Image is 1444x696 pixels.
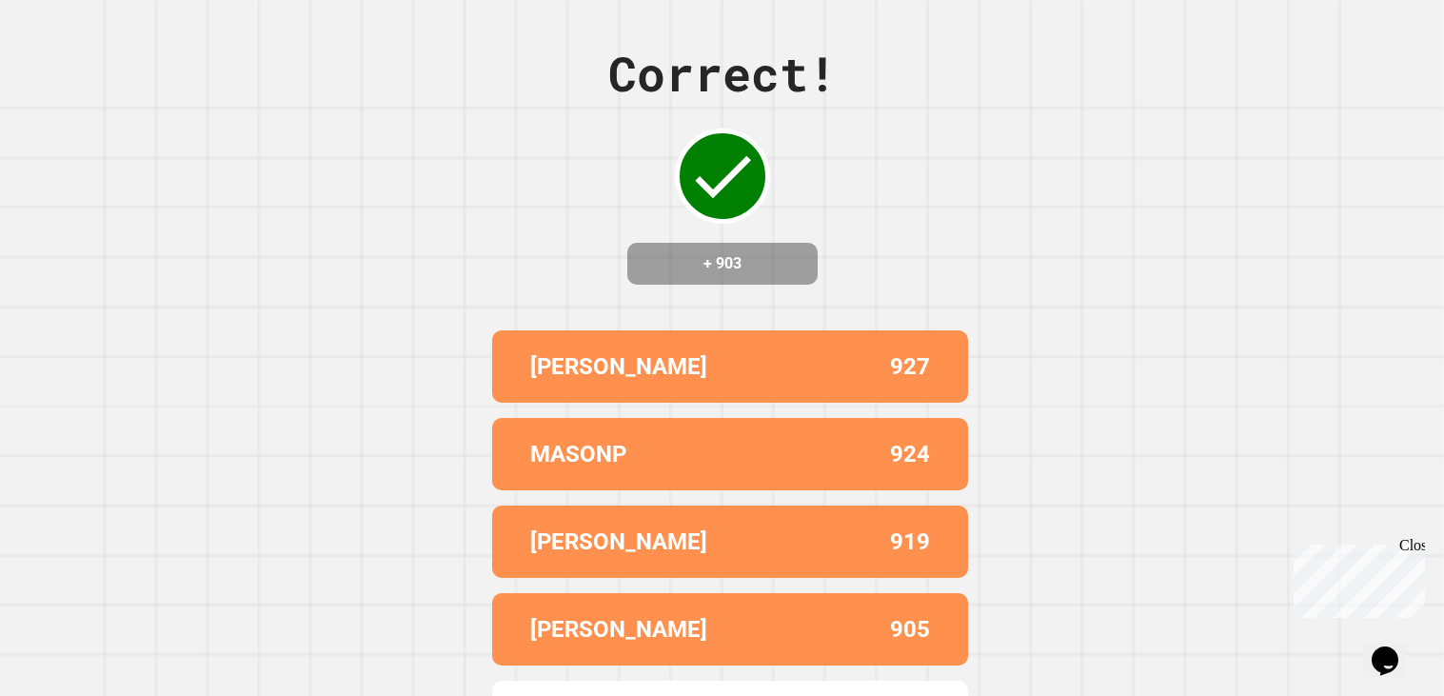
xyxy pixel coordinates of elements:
p: MASONP [530,437,626,471]
h4: + 903 [646,252,799,275]
p: 919 [890,525,930,559]
p: [PERSON_NAME] [530,612,707,646]
div: Chat with us now!Close [8,8,131,121]
p: 924 [890,437,930,471]
iframe: chat widget [1286,537,1425,618]
p: [PERSON_NAME] [530,349,707,384]
p: 927 [890,349,930,384]
div: Correct! [608,38,837,109]
p: 905 [890,612,930,646]
p: [PERSON_NAME] [530,525,707,559]
iframe: chat widget [1364,620,1425,677]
